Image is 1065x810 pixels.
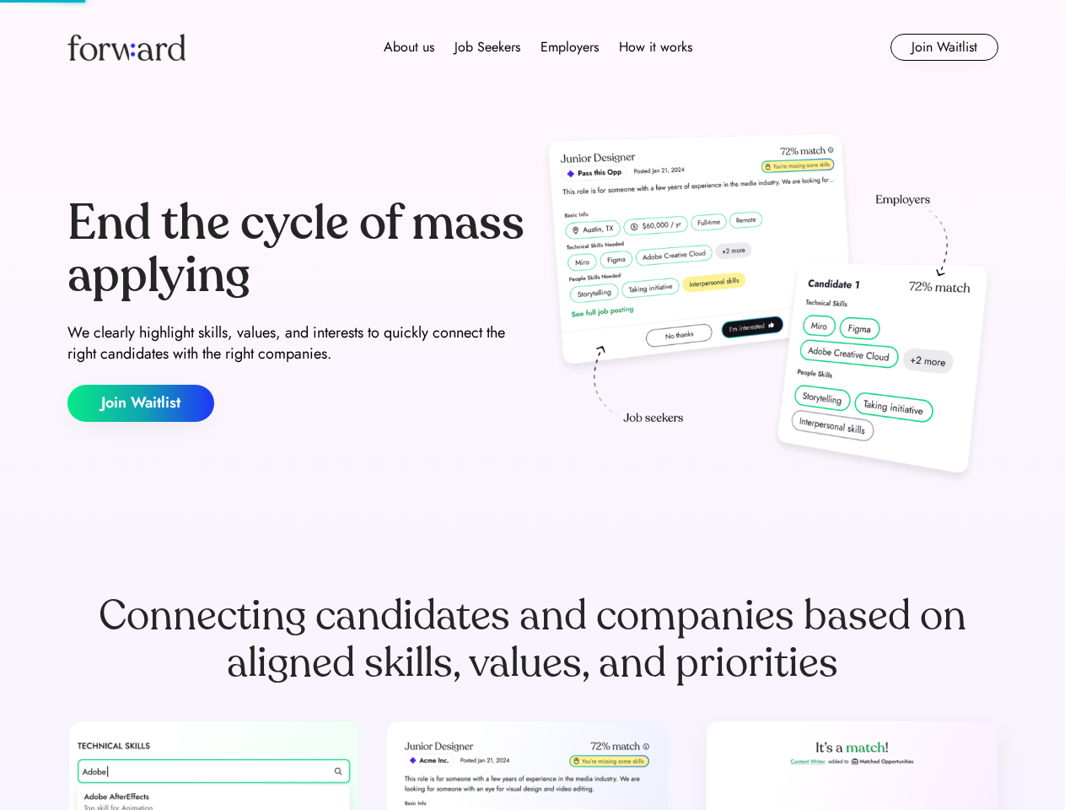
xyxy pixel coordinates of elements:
div: How it works [619,37,692,57]
div: Connecting candidates and companies based on aligned skills, values, and priorities [67,592,998,687]
div: About us [384,37,434,57]
button: Join Waitlist [67,385,214,422]
div: We clearly highlight skills, values, and interests to quickly connect the right candidates with t... [67,322,526,364]
img: hero-image.png [540,128,998,491]
div: Job Seekers [455,37,520,57]
div: Employers [541,37,599,57]
img: Forward logo [67,34,186,61]
button: Join Waitlist [890,34,998,61]
div: End the cycle of mass applying [67,197,526,301]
